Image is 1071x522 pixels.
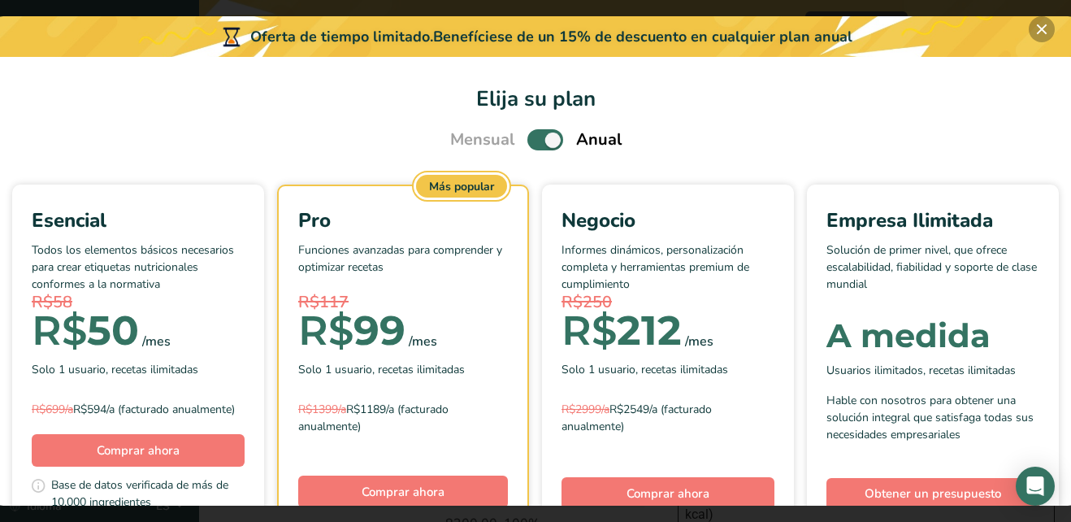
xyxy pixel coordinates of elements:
[685,332,713,351] div: /mes
[865,485,1001,503] span: Obtener un presupuesto
[433,26,852,48] div: Benefíciese de un 15% de descuento en cualquier plan anual
[32,241,245,290] p: Todos los elementos básicos necesarios para crear etiquetas nutricionales conformes a la normativa
[826,362,1016,379] span: Usuarios ilimitados, recetas ilimitadas
[562,206,774,235] div: Negocio
[298,402,346,417] span: R$1399/a
[32,206,245,235] div: Esencial
[362,484,444,500] span: Comprar ahora
[562,290,774,315] div: R$250
[97,442,180,459] span: Comprar ahora
[562,315,682,347] div: 212
[51,476,245,511] span: Base de datos verificada de más de 10,000 ingredientes
[826,320,1039,352] div: A medida
[562,402,609,417] span: R$2999/a
[826,241,1039,290] p: Solución de primer nivel, que ofrece escalabilidad, fiabilidad y soporte de clase mundial
[298,290,508,315] div: R$117
[562,361,728,378] span: Solo 1 usuario, recetas ilimitadas
[32,290,245,315] div: R$58
[562,477,774,510] button: Comprar ahora
[7,83,1064,115] h1: Elija su plan
[32,402,73,417] span: R$699/a
[32,434,245,467] button: Comprar ahora
[826,392,1039,443] div: Hable con nosotros para obtener una solución integral que satisfaga todas sus necesidades empresa...
[298,361,465,378] span: Solo 1 usuario, recetas ilimitadas
[562,241,774,290] p: Informes dinámicos, personalización completa y herramientas premium de cumplimiento
[298,401,508,435] div: R$1189/a (facturado anualmente)
[576,128,622,152] span: Anual
[32,315,139,347] div: 50
[562,306,617,355] span: R$
[416,175,507,198] div: Más popular
[32,361,198,378] span: Solo 1 usuario, recetas ilimitadas
[627,485,709,502] span: Comprar ahora
[409,332,437,351] div: /mes
[298,315,405,347] div: 99
[450,128,514,152] span: Mensual
[298,306,353,355] span: R$
[298,206,508,235] div: Pro
[32,401,245,418] div: R$594/a (facturado anualmente)
[1016,467,1055,506] div: Open Intercom Messenger
[142,332,171,351] div: /mes
[298,476,508,508] button: Comprar ahora
[298,241,508,290] p: Funciones avanzadas para comprender y optimizar recetas
[826,478,1039,510] a: Obtener un presupuesto
[32,306,87,355] span: R$
[826,206,1039,235] div: Empresa Ilimitada
[562,401,774,435] div: R$2549/a (facturado anualmente)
